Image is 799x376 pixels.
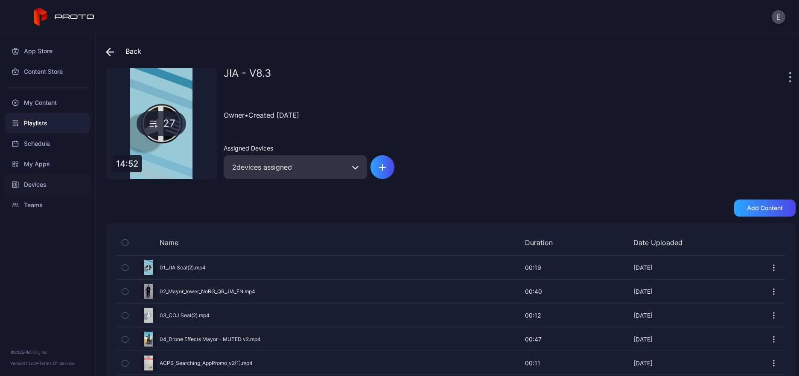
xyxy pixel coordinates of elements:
div: Back [106,41,141,61]
a: My Apps [5,154,90,174]
div: JIA - V8.3 [224,68,787,85]
a: Devices [5,174,90,195]
button: E [772,10,785,24]
a: My Content [5,93,90,113]
a: Teams [5,195,90,215]
div: Owner • Created [DATE] [224,95,796,134]
div: Duration [525,238,568,247]
a: Content Store [5,61,90,82]
a: Terms Of Service [39,361,75,366]
span: Version 1.12.0 • [10,361,39,366]
div: 2 devices assigned [224,155,367,179]
a: Schedule [5,133,90,154]
div: Date Uploaded [633,238,697,247]
div: Assigned Devices [224,145,367,152]
div: Add content [747,205,783,211]
button: Add content [734,200,796,217]
a: App Store [5,41,90,61]
div: Name [134,238,460,247]
div: © 2025 PROTO, Inc. [10,349,85,356]
a: Playlists [5,113,90,133]
div: 27 [137,111,186,136]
